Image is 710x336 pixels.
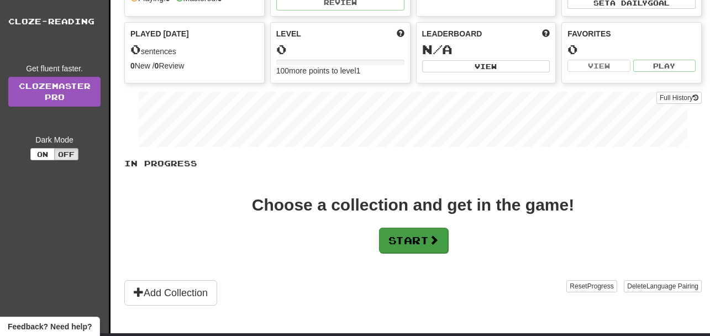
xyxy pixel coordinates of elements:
[124,280,217,306] button: Add Collection
[8,321,92,332] span: Open feedback widget
[130,60,259,71] div: New / Review
[422,60,550,72] button: View
[646,282,698,290] span: Language Pairing
[8,63,101,74] div: Get fluent faster.
[8,77,101,107] a: ClozemasterPro
[379,228,448,253] button: Start
[656,92,702,104] button: Full History
[567,43,696,56] div: 0
[587,282,614,290] span: Progress
[276,43,404,56] div: 0
[567,60,630,72] button: View
[276,65,404,76] div: 100 more points to level 1
[8,134,101,145] div: Dark Mode
[624,280,702,292] button: DeleteLanguage Pairing
[633,60,696,72] button: Play
[30,148,55,160] button: On
[567,28,696,39] div: Favorites
[130,43,259,57] div: sentences
[276,28,301,39] span: Level
[155,61,159,70] strong: 0
[124,158,702,169] p: In Progress
[397,28,404,39] span: Score more points to level up
[54,148,78,160] button: Off
[130,61,135,70] strong: 0
[130,28,189,39] span: Played [DATE]
[422,28,482,39] span: Leaderboard
[566,280,617,292] button: ResetProgress
[130,41,141,57] span: 0
[252,197,574,213] div: Choose a collection and get in the game!
[422,41,453,57] span: N/A
[542,28,550,39] span: This week in points, UTC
